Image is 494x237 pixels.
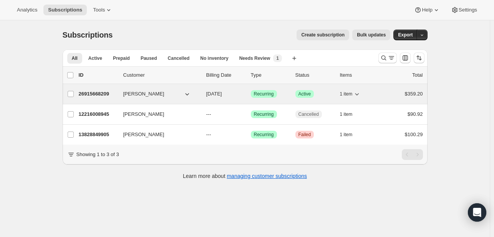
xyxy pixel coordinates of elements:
[254,91,274,97] span: Recurring
[393,30,417,40] button: Export
[405,132,423,137] span: $100.29
[206,71,245,79] p: Billing Date
[340,129,361,140] button: 1 item
[295,71,334,79] p: Status
[88,5,117,15] button: Tools
[119,88,196,100] button: [PERSON_NAME]
[200,55,228,61] span: No inventory
[206,111,211,117] span: ---
[79,110,117,118] p: 12216008945
[123,110,164,118] span: [PERSON_NAME]
[251,71,289,79] div: Type
[297,30,349,40] button: Create subscription
[72,55,78,61] span: All
[79,71,117,79] p: ID
[405,91,423,97] span: $359.20
[79,129,423,140] div: 13828849905[PERSON_NAME]---SuccessRecurringCriticalFailed1 item$100.29
[93,7,105,13] span: Tools
[340,89,361,99] button: 1 item
[63,31,113,39] span: Subscriptions
[340,132,353,138] span: 1 item
[119,108,196,120] button: [PERSON_NAME]
[357,32,386,38] span: Bulk updates
[276,55,279,61] span: 1
[48,7,82,13] span: Subscriptions
[298,132,311,138] span: Failed
[378,53,397,63] button: Search and filter results
[400,53,411,63] button: Customize table column order and visibility
[446,5,482,15] button: Settings
[206,91,222,97] span: [DATE]
[239,55,270,61] span: Needs Review
[301,32,345,38] span: Create subscription
[123,90,164,98] span: [PERSON_NAME]
[398,32,413,38] span: Export
[123,131,164,138] span: [PERSON_NAME]
[340,109,361,120] button: 1 item
[340,111,353,117] span: 1 item
[402,149,423,160] nav: Pagination
[298,111,319,117] span: Cancelled
[76,151,119,158] p: Showing 1 to 3 of 3
[288,53,300,64] button: Create new view
[17,7,37,13] span: Analytics
[459,7,477,13] span: Settings
[340,91,353,97] span: 1 item
[352,30,390,40] button: Bulk updates
[113,55,130,61] span: Prepaid
[119,128,196,141] button: [PERSON_NAME]
[468,203,486,222] div: Open Intercom Messenger
[88,55,102,61] span: Active
[123,71,200,79] p: Customer
[227,173,307,179] a: managing customer subscriptions
[168,55,190,61] span: Cancelled
[43,5,87,15] button: Subscriptions
[254,111,274,117] span: Recurring
[340,71,378,79] div: Items
[79,90,117,98] p: 26915668209
[79,71,423,79] div: IDCustomerBilling DateTypeStatusItemsTotal
[409,5,444,15] button: Help
[79,109,423,120] div: 12216008945[PERSON_NAME]---SuccessRecurringCancelled1 item$90.92
[408,111,423,117] span: $90.92
[254,132,274,138] span: Recurring
[414,53,424,63] button: Sort the results
[412,71,423,79] p: Total
[79,131,117,138] p: 13828849905
[206,132,211,137] span: ---
[12,5,42,15] button: Analytics
[141,55,157,61] span: Paused
[298,91,311,97] span: Active
[422,7,432,13] span: Help
[79,89,423,99] div: 26915668209[PERSON_NAME][DATE]SuccessRecurringSuccessActive1 item$359.20
[183,172,307,180] p: Learn more about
